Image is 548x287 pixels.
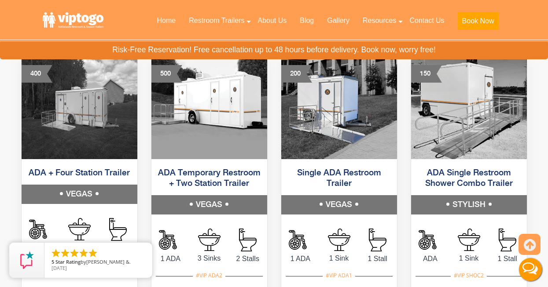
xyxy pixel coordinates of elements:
img: an icon of Shower [289,229,312,251]
img: an icon of sink [458,229,480,251]
a: Restroom Trailers [182,11,251,30]
button: Book Now [458,12,499,30]
span: ADA [411,254,450,264]
h5: VEGAS [22,185,137,204]
span: 1 Sink [449,253,488,264]
img: Review Rating [18,251,36,269]
img: an icon of stall [239,229,257,251]
div: 400 [22,65,52,83]
a: Gallery [320,11,356,30]
li:  [88,248,98,258]
span: 3 Sinks [190,253,228,264]
span: by [51,259,145,265]
a: ADA Temporary Restroom + Two Station Trailer [158,169,261,188]
a: Single ADA Restroom Trailer [297,169,381,188]
img: Three restrooms out of which one ADA, one female and one male [151,58,267,159]
li:  [60,248,70,258]
img: An outside photo of ADA + 4 Station Trailer [22,58,137,159]
img: Single ADA [281,58,397,159]
div: 200 [281,65,312,83]
div: #VIP ADA1 [323,270,355,281]
a: Contact Us [403,11,451,30]
h5: STYLISH [411,195,527,214]
span: 1 Stall [488,254,527,264]
span: [DATE] [51,265,67,271]
a: Home [150,11,182,30]
span: [PERSON_NAME] &. [86,258,131,265]
div: #VIP SHOC2 [451,270,487,281]
img: an icon of sink [68,218,91,240]
div: 500 [151,65,182,83]
img: an icon of stall [369,229,386,251]
a: ADA + Four Station Trailer [29,169,130,178]
div: #VIP ADA2 [193,270,225,281]
img: an icon of stall [499,229,516,251]
span: 1 ADA [281,254,320,264]
img: an icon of stall [109,218,127,241]
div: 150 [411,65,442,83]
img: an icon of Shower [29,218,52,241]
button: Live Chat [513,252,548,287]
a: Book Now [451,11,505,35]
img: an icon of sink [328,229,350,251]
a: Blog [293,11,320,30]
img: an icon of sink [198,229,221,251]
span: Star Rating [55,258,81,265]
img: an icon of Shower [159,229,182,251]
a: ADA Single Restroom Shower Combo Trailer [425,169,513,188]
img: ADA Single Restroom Shower Combo Trailer [411,58,527,159]
span: 1 ADA [151,254,190,264]
li:  [51,248,61,258]
a: Resources [356,11,403,30]
span: 5 [51,258,54,265]
li:  [78,248,89,258]
h5: VEGAS [281,195,397,214]
span: 1 Stall [358,254,397,264]
a: About Us [251,11,293,30]
span: 2 Stalls [228,254,267,264]
h5: VEGAS [151,195,267,214]
img: an icon of Shower [419,229,441,251]
li:  [69,248,80,258]
span: 1 Sink [320,253,358,264]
